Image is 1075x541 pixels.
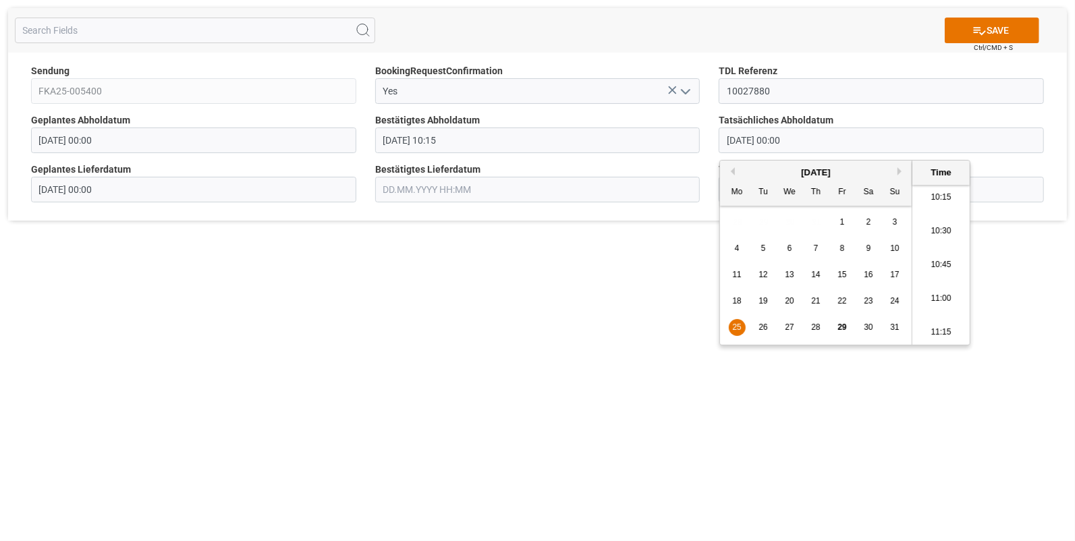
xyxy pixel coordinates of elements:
div: Choose Tuesday, August 26th, 2025 [755,319,772,336]
span: 19 [759,296,767,306]
span: 15 [837,270,846,279]
div: Choose Sunday, August 3rd, 2025 [887,214,904,231]
div: We [781,184,798,201]
span: 6 [788,244,792,253]
span: 29 [837,322,846,332]
input: DD.MM.YYYY HH:MM [31,177,356,202]
span: 11 [732,270,741,279]
div: Su [887,184,904,201]
span: BookingRequestConfirmation [375,64,503,78]
span: Tatsächliches Abholdatum [719,113,833,127]
span: Sendung [31,64,70,78]
button: Next Month [898,167,906,175]
div: Time [916,166,966,179]
span: Ctrl/CMD + S [974,42,1013,53]
div: Choose Monday, August 11th, 2025 [729,266,746,283]
div: Choose Thursday, August 21st, 2025 [808,293,825,310]
span: 22 [837,296,846,306]
div: Fr [834,184,851,201]
div: Choose Thursday, August 28th, 2025 [808,319,825,336]
span: 30 [864,322,873,332]
div: Choose Saturday, August 16th, 2025 [860,266,877,283]
span: 18 [732,296,741,306]
span: 20 [785,296,794,306]
div: Th [808,184,825,201]
div: Choose Wednesday, August 6th, 2025 [781,240,798,257]
div: Choose Saturday, August 2nd, 2025 [860,214,877,231]
div: Choose Thursday, August 14th, 2025 [808,266,825,283]
div: Choose Sunday, August 10th, 2025 [887,240,904,257]
div: [DATE] [720,166,912,179]
div: Choose Sunday, August 17th, 2025 [887,266,904,283]
span: 4 [735,244,740,253]
li: 11:15 [912,316,970,349]
div: Choose Friday, August 8th, 2025 [834,240,851,257]
input: DD.MM.YYYY HH:MM [719,127,1044,153]
div: Mo [729,184,746,201]
div: Choose Monday, August 18th, 2025 [729,293,746,310]
div: Choose Monday, August 4th, 2025 [729,240,746,257]
div: Choose Friday, August 22nd, 2025 [834,293,851,310]
button: Previous Month [727,167,735,175]
span: 26 [759,322,767,332]
div: Choose Friday, August 29th, 2025 [834,319,851,336]
span: Geplantes Lieferdatum [31,163,131,177]
li: 11:00 [912,282,970,316]
div: Choose Tuesday, August 12th, 2025 [755,266,772,283]
span: 3 [893,217,898,227]
div: Choose Sunday, August 31st, 2025 [887,319,904,336]
div: Choose Tuesday, August 5th, 2025 [755,240,772,257]
span: 5 [761,244,766,253]
input: DD.MM.YYYY HH:MM [375,177,700,202]
span: 21 [811,296,820,306]
input: DD.MM.YYYY HH:MM [31,127,356,153]
div: Choose Saturday, August 23rd, 2025 [860,293,877,310]
input: Search Fields [15,18,375,43]
div: Choose Tuesday, August 19th, 2025 [755,293,772,310]
input: DD.MM.YYYY HH:MM [375,127,700,153]
span: 9 [866,244,871,253]
span: 16 [864,270,873,279]
span: 27 [785,322,794,332]
div: Choose Saturday, August 9th, 2025 [860,240,877,257]
div: Choose Wednesday, August 27th, 2025 [781,319,798,336]
span: 24 [890,296,899,306]
span: 12 [759,270,767,279]
li: 10:45 [912,248,970,282]
span: 1 [840,217,845,227]
div: Sa [860,184,877,201]
button: open menu [675,81,695,102]
span: 31 [890,322,899,332]
div: Choose Saturday, August 30th, 2025 [860,319,877,336]
div: month 2025-08 [724,209,908,341]
div: Choose Friday, August 15th, 2025 [834,266,851,283]
li: 10:30 [912,215,970,248]
div: Tu [755,184,772,201]
button: SAVE [945,18,1039,43]
span: 13 [785,270,794,279]
span: Bestätigtes Lieferdatum [375,163,480,177]
span: 17 [890,270,899,279]
span: Bestätigtes Abholdatum [375,113,480,127]
span: 28 [811,322,820,332]
span: TDL Referenz [719,64,777,78]
span: 14 [811,270,820,279]
span: 25 [732,322,741,332]
span: 7 [814,244,819,253]
div: Choose Sunday, August 24th, 2025 [887,293,904,310]
span: 8 [840,244,845,253]
span: 23 [864,296,873,306]
div: Choose Thursday, August 7th, 2025 [808,240,825,257]
li: 10:15 [912,181,970,215]
div: Choose Wednesday, August 13th, 2025 [781,266,798,283]
div: Choose Friday, August 1st, 2025 [834,214,851,231]
div: Choose Wednesday, August 20th, 2025 [781,293,798,310]
span: Geplantes Abholdatum [31,113,130,127]
div: Choose Monday, August 25th, 2025 [729,319,746,336]
span: 2 [866,217,871,227]
span: 10 [890,244,899,253]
